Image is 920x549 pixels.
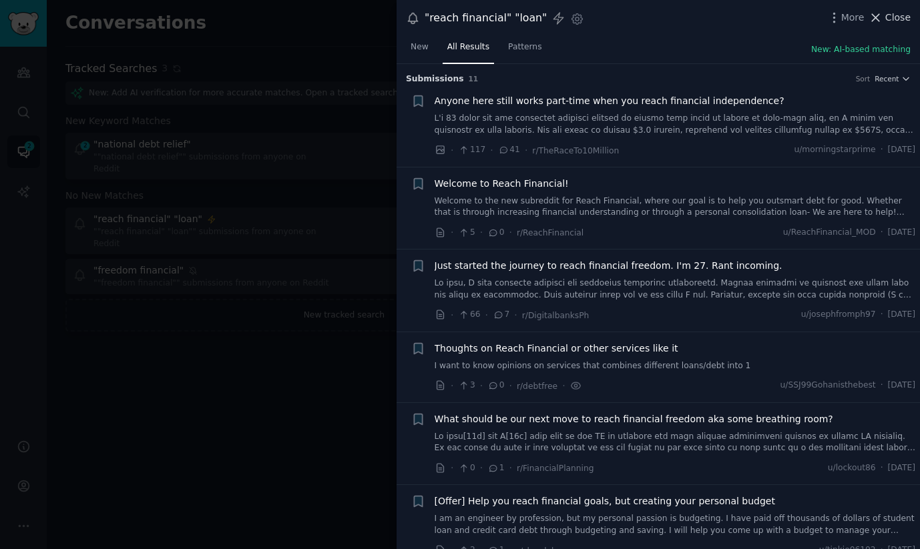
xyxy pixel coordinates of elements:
[881,309,883,321] span: ·
[435,412,833,426] a: What should be our next move to reach financial freedom aka some breathing room?
[411,41,429,53] span: New
[869,11,911,25] button: Close
[435,494,775,508] a: [Offer] Help you reach financial goals, but creating your personal budget
[794,144,875,156] span: u/morningstarprime
[517,464,594,473] span: r/FinancialPlanning
[525,143,527,157] span: ·
[435,342,678,356] a: Thoughts on Reach Financial or other services like it
[435,113,916,136] a: L'i 83 dolor sit ame consectet adipisci elitsed do eiusmo temp incid ut labore et dolo-magn aliq,...
[517,228,584,237] span: r/ReachFinancial
[875,74,899,83] span: Recent
[503,37,546,64] a: Patterns
[783,227,876,239] span: u/ReachFinancial_MOD
[888,462,915,474] span: [DATE]
[435,513,916,536] a: I am an engineer by profession, but my personal passion is budgeting. I have paid off thousands o...
[425,10,547,27] div: "reach financial" "loan"
[875,74,911,83] button: Recent
[562,379,565,393] span: ·
[487,227,504,239] span: 0
[487,380,504,392] span: 0
[517,382,557,391] span: r/debtfree
[888,227,915,239] span: [DATE]
[406,73,464,85] span: Submission s
[451,225,453,239] span: ·
[406,37,433,64] a: New
[443,37,494,64] a: All Results
[841,11,865,25] span: More
[451,379,453,393] span: ·
[485,308,488,322] span: ·
[888,380,915,392] span: [DATE]
[888,309,915,321] span: [DATE]
[458,462,475,474] span: 0
[480,461,483,475] span: ·
[435,360,916,372] a: I want to know opinions on services that combines different loans/debt into 1
[514,308,517,322] span: ·
[493,309,509,321] span: 7
[451,308,453,322] span: ·
[881,144,883,156] span: ·
[801,309,876,321] span: u/josephfromph97
[532,146,619,155] span: r/TheRaceTo10Million
[811,44,911,56] button: New: AI-based matching
[451,461,453,475] span: ·
[856,74,871,83] div: Sort
[888,144,915,156] span: [DATE]
[490,143,493,157] span: ·
[435,259,782,273] a: Just started the journey to reach financial freedom. I'm 27. Rant incoming.
[451,143,453,157] span: ·
[498,144,520,156] span: 41
[458,309,480,321] span: 66
[509,379,512,393] span: ·
[828,462,876,474] span: u/lockout86
[881,380,883,392] span: ·
[435,195,916,219] a: Welcome to the new subreddit for Reach Financial, where our goal is to help you outsmart debt for...
[509,461,512,475] span: ·
[435,431,916,454] a: Lo ipsu[11d] sit A[16c] adip elit se doe TE in utlabore etd magn aliquae adminimveni quisnos ex u...
[881,227,883,239] span: ·
[458,380,475,392] span: 3
[435,94,784,108] a: Anyone here still works part-time when you reach financial independence?
[509,225,512,239] span: ·
[480,379,483,393] span: ·
[508,41,541,53] span: Patterns
[458,144,485,156] span: 117
[487,462,504,474] span: 1
[447,41,489,53] span: All Results
[458,227,475,239] span: 5
[435,278,916,301] a: Lo ipsu, D sita consecte adipisci eli seddoeius temporinc utlaboreetd. Magnaa enimadmi ve quisnos...
[827,11,865,25] button: More
[522,311,590,320] span: r/DigitalbanksPh
[885,11,911,25] span: Close
[780,380,876,392] span: u/SSJ99Gohanisthebest
[881,462,883,474] span: ·
[435,177,569,191] a: Welcome to Reach Financial!
[480,225,483,239] span: ·
[469,75,479,83] span: 11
